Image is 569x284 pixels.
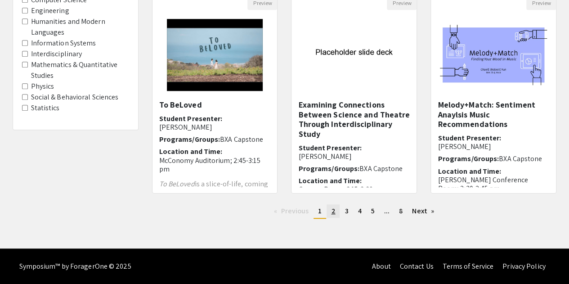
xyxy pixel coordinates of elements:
[438,154,499,163] span: Programs/Groups:
[159,135,220,144] span: Programs/Groups:
[152,204,557,219] ul: Pagination
[31,38,96,49] label: Information Systems
[372,261,391,271] a: About
[438,167,501,176] span: Location and Time:
[298,176,362,185] span: Location and Time:
[31,49,82,59] label: Interdisciplinary
[371,206,375,216] span: 5
[359,164,403,173] span: BXA Capstone
[281,206,309,216] span: Previous
[291,16,417,94] img: <p>Examining Connections Between Science and Theatre Through Interdisciplinary Study</p>
[318,206,322,216] span: 1
[159,180,271,209] p: is a slice-of-life, coming of age personal documentary that hopes to explore themes of love, frie...
[298,144,410,161] h6: Student Presenter:
[399,206,403,216] span: 8
[159,114,271,131] h6: Student Presenter:
[384,206,390,216] span: ...
[431,16,556,94] img: <p>Melody+Match: Sentiment Anaylsis Music Recommendations</p>
[159,156,271,173] p: McConomy Auditorium; 2:45-3:15 pm
[159,100,271,110] h5: To BeLoved
[345,206,348,216] span: 3
[358,206,362,216] span: 4
[298,152,351,161] span: [PERSON_NAME]
[31,81,54,92] label: Physics
[159,122,212,132] span: [PERSON_NAME]
[31,59,129,81] label: Mathematics & Quantitative Studies
[438,142,491,151] span: [PERSON_NAME]
[31,5,69,16] label: Engineering
[438,100,549,129] h5: Melody+Match: Sentiment Anaylsis Music Recommendations
[499,154,542,163] span: BXA Capstone
[331,206,335,216] span: 2
[31,103,60,113] label: Statistics
[31,92,119,103] label: Social & Behavioral Sciences
[298,100,410,139] h5: Examining Connections Between Science and Theatre Through Interdisciplinary Study
[158,10,272,100] img: <p>To BeLoved</p>
[399,261,433,271] a: Contact Us
[298,164,359,173] span: Programs/Groups:
[502,261,545,271] a: Privacy Policy
[438,134,549,151] h6: Student Presenter:
[7,243,38,277] iframe: Chat
[31,16,129,38] label: Humanities and Modern Languages
[159,179,195,189] em: To BeLoved
[408,204,439,218] a: Next page
[298,185,410,194] p: Connan Room; 3:15-3:30 pm
[220,135,263,144] span: BXA Capstone
[442,261,493,271] a: Terms of Service
[438,176,549,193] p: [PERSON_NAME] Conference Room; 2:30-2:45 pm
[159,147,223,156] span: Location and Time:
